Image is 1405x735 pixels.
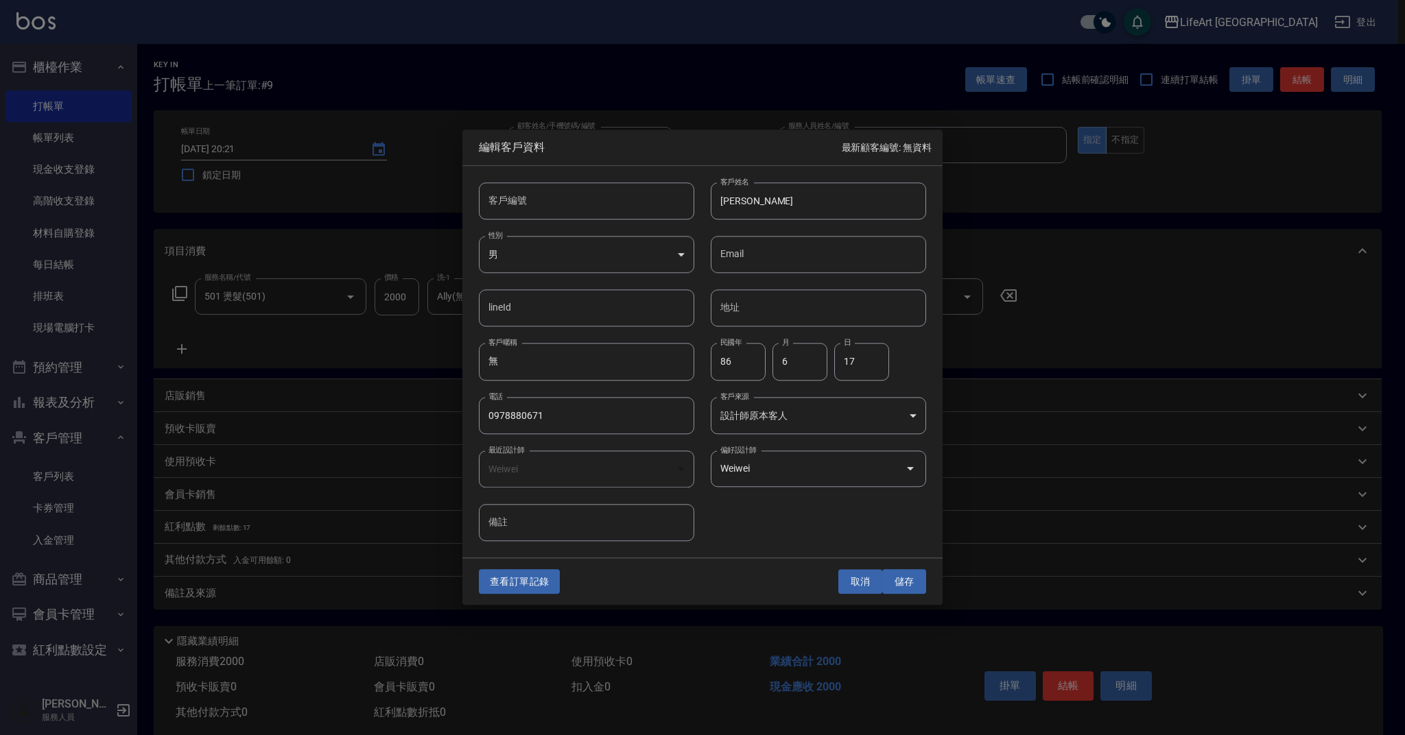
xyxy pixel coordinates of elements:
label: 客戶暱稱 [488,337,517,348]
button: 取消 [838,569,882,594]
span: 編輯客戶資料 [479,141,842,154]
div: 男 [479,236,694,273]
button: Open [899,458,921,480]
label: 電話 [488,391,503,401]
button: 儲存 [882,569,926,594]
label: 日 [844,337,851,348]
label: 最近設計師 [488,444,524,455]
label: 民國年 [720,337,742,348]
div: Weiwei [479,450,694,487]
div: 設計師原本客人 [711,397,926,434]
label: 客戶來源 [720,391,749,401]
button: 查看訂單記錄 [479,569,560,594]
label: 月 [782,337,789,348]
label: 偏好設計師 [720,444,756,455]
p: 最新顧客編號: 無資料 [842,141,932,155]
label: 客戶姓名 [720,176,749,186]
label: 性別 [488,230,503,240]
